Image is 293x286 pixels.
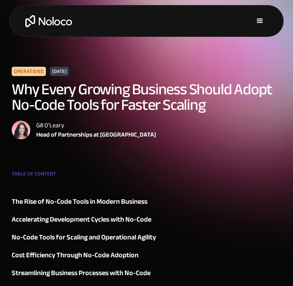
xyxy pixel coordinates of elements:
[12,250,281,261] a: Cost Efficiency Through No-Code Adoption
[36,121,156,130] div: Gill O'Leary
[12,196,147,208] div: The Rise of No-Code Tools in Modern Business
[12,214,281,225] a: Accelerating Development Cycles with No-Code
[12,250,139,261] div: Cost Efficiency Through No-Code Adoption
[12,267,281,279] a: Streamlining Business Processes with No-Code
[12,196,281,208] a: The Rise of No-Code Tools in Modern Business
[12,82,281,113] h1: Why Every Growing Business Should Adopt No-Code Tools for Faster Scaling
[12,214,151,225] div: Accelerating Development Cycles with No-Code
[12,232,281,243] a: No-Code Tools for Scaling and Operational Agility
[21,15,72,27] a: home
[248,9,272,33] div: menu
[12,67,46,76] div: Operations
[12,267,151,279] div: Streamlining Business Processes with No-Code
[12,168,281,184] div: TABLE OF CONTENT
[50,67,69,76] div: [DATE]
[12,232,156,243] div: No-Code Tools for Scaling and Operational Agility
[36,130,156,139] div: Head of Partnerships at [GEOGRAPHIC_DATA]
